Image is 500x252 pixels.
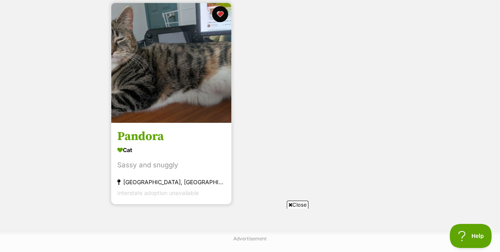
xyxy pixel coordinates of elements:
[104,212,396,248] iframe: Advertisement
[111,123,231,204] a: Pandora Cat Sassy and snuggly [GEOGRAPHIC_DATA], [GEOGRAPHIC_DATA] Interstate adoption unavailabl...
[287,201,308,209] span: Close
[117,189,199,196] span: Interstate adoption unavailable
[117,129,225,144] h3: Pandora
[117,177,225,187] div: [GEOGRAPHIC_DATA], [GEOGRAPHIC_DATA]
[117,144,225,156] div: Cat
[212,6,229,22] button: favourite
[450,224,492,248] iframe: Help Scout Beacon - Open
[117,160,225,171] div: Sassy and snuggly
[111,3,231,123] img: Pandora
